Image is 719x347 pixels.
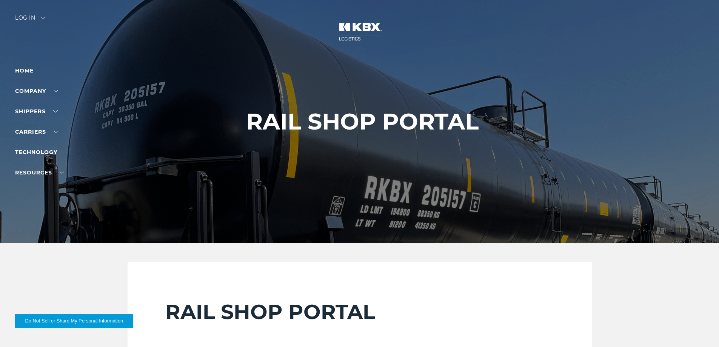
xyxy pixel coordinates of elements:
a: SHIPPERS [15,108,58,115]
a: RESOURCES [15,169,64,176]
a: Carriers [15,128,58,135]
h2: RAIL SHOP PORTAL [165,299,554,324]
img: arrow [41,17,45,19]
a: Technology [15,149,57,156]
a: Company [15,88,58,94]
button: Do Not Sell or Share My Personal Information [15,314,133,328]
img: kbx logo [331,15,388,48]
div: Log in [15,15,45,26]
h1: RAIL SHOP PORTAL [246,109,479,134]
a: Home [15,67,34,74]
